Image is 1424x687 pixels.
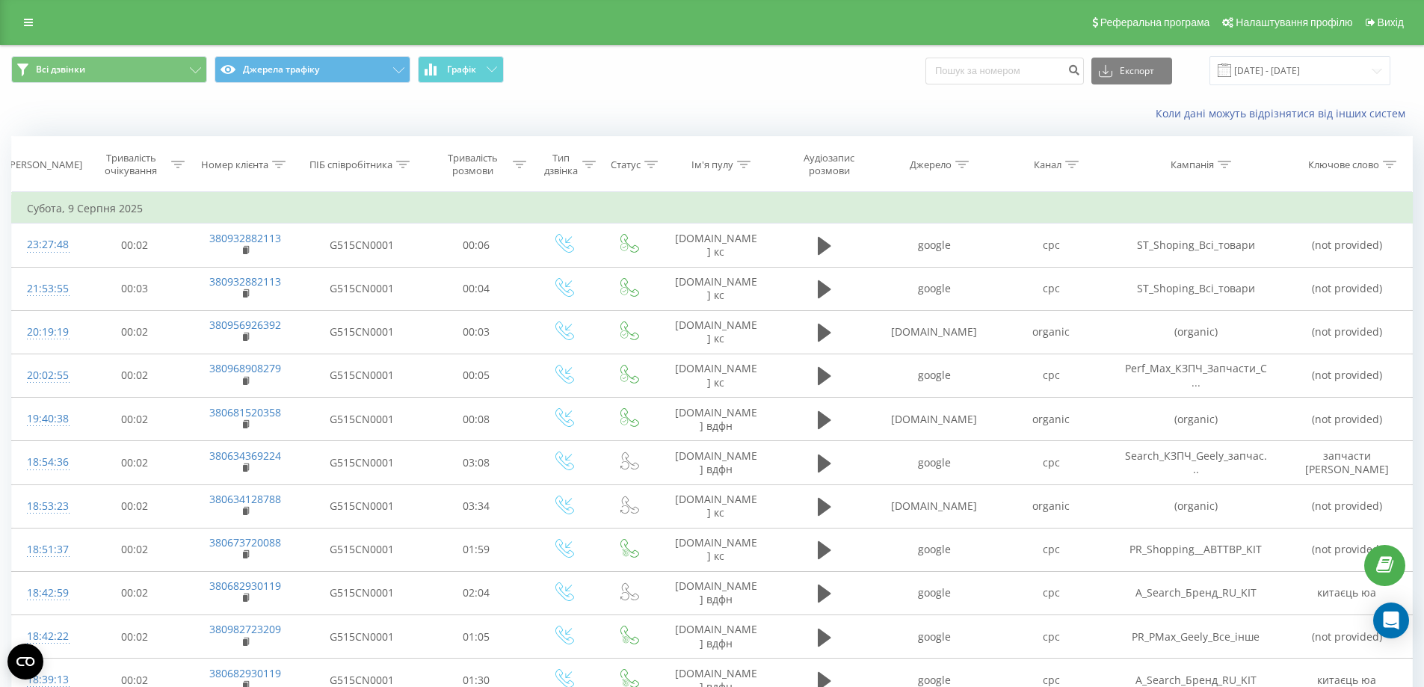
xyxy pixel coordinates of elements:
td: (not provided) [1282,310,1412,354]
td: 00:02 [81,310,189,354]
td: PR_PMax_Geely_Все_інше [1109,615,1282,659]
div: 18:51:37 [27,535,66,564]
td: (not provided) [1282,224,1412,267]
td: [DOMAIN_NAME] [876,484,993,528]
td: G515CN0001 [301,441,422,484]
td: google [876,441,993,484]
td: google [876,354,993,397]
td: (organic) [1109,398,1282,441]
td: ST_Shoping_Всі_товари [1109,267,1282,310]
td: cpc [993,224,1109,267]
div: [PERSON_NAME] [7,158,82,171]
a: 380681520358 [209,405,281,419]
td: (not provided) [1282,267,1412,310]
td: 00:08 [422,398,531,441]
a: 380634369224 [209,449,281,463]
div: 18:53:23 [27,492,66,521]
td: (organic) [1109,310,1282,354]
td: cpc [993,354,1109,397]
a: 380932882113 [209,274,281,289]
a: 380982723209 [209,622,281,636]
a: 380956926392 [209,318,281,332]
div: Кампанія [1171,158,1214,171]
td: organic [993,484,1109,528]
span: Налаштування профілю [1236,16,1352,28]
div: 18:42:22 [27,622,66,651]
a: Коли дані можуть відрізнятися вiд інших систем [1156,106,1413,120]
td: [DOMAIN_NAME] кс [660,267,772,310]
span: Search_КЗПЧ_Geely_запчас... [1125,449,1267,476]
td: G515CN0001 [301,224,422,267]
td: cpc [993,615,1109,659]
td: 00:05 [422,354,531,397]
span: Графік [447,64,476,75]
td: (not provided) [1282,398,1412,441]
div: 20:02:55 [27,361,66,390]
td: cpc [993,267,1109,310]
td: 00:02 [81,354,189,397]
div: Аудіозапис розмови [786,152,872,177]
td: A_Search_Бренд_RU_KIT [1109,571,1282,614]
td: 00:02 [81,224,189,267]
span: Реферальна програма [1100,16,1210,28]
button: Джерела трафіку [215,56,410,83]
div: Статус [611,158,641,171]
td: 00:02 [81,441,189,484]
div: Джерело [910,158,952,171]
div: 19:40:38 [27,404,66,434]
a: 380682930119 [209,579,281,593]
div: Тривалість розмови [436,152,510,177]
div: 20:19:19 [27,318,66,347]
td: (organic) [1109,484,1282,528]
td: google [876,615,993,659]
td: (not provided) [1282,354,1412,397]
td: organic [993,310,1109,354]
td: google [876,224,993,267]
td: G515CN0001 [301,398,422,441]
td: китаєць юа [1282,571,1412,614]
td: G515CN0001 [301,310,422,354]
td: 00:02 [81,484,189,528]
div: 18:54:36 [27,448,66,477]
td: [DOMAIN_NAME] вдфн [660,571,772,614]
td: 02:04 [422,571,531,614]
td: (not provided) [1282,528,1412,571]
td: запчасти [PERSON_NAME] [1282,441,1412,484]
td: cpc [993,528,1109,571]
div: Тривалість очікування [94,152,168,177]
td: 00:02 [81,398,189,441]
td: G515CN0001 [301,267,422,310]
td: [DOMAIN_NAME] вдфн [660,615,772,659]
td: [DOMAIN_NAME] кс [660,528,772,571]
a: 380932882113 [209,231,281,245]
td: cpc [993,441,1109,484]
td: [DOMAIN_NAME] [876,310,993,354]
td: (not provided) [1282,615,1412,659]
td: G515CN0001 [301,571,422,614]
div: Open Intercom Messenger [1373,603,1409,638]
div: Тип дзвінка [543,152,579,177]
button: Експорт [1091,58,1172,84]
td: ST_Shoping_Всі_товари [1109,224,1282,267]
span: Вихід [1378,16,1404,28]
td: Субота, 9 Серпня 2025 [12,194,1413,224]
td: (not provided) [1282,484,1412,528]
td: 00:02 [81,528,189,571]
span: Всі дзвінки [36,64,85,76]
td: G515CN0001 [301,615,422,659]
td: 00:03 [422,310,531,354]
td: [DOMAIN_NAME] кс [660,224,772,267]
td: organic [993,398,1109,441]
a: 380634128788 [209,492,281,506]
td: [DOMAIN_NAME] кс [660,354,772,397]
div: Номер клієнта [201,158,268,171]
td: [DOMAIN_NAME] вдфн [660,398,772,441]
div: 21:53:55 [27,274,66,304]
a: 380968908279 [209,361,281,375]
td: G515CN0001 [301,528,422,571]
td: [DOMAIN_NAME] кс [660,310,772,354]
td: [DOMAIN_NAME] [876,398,993,441]
td: 03:08 [422,441,531,484]
td: 00:02 [81,571,189,614]
td: google [876,267,993,310]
